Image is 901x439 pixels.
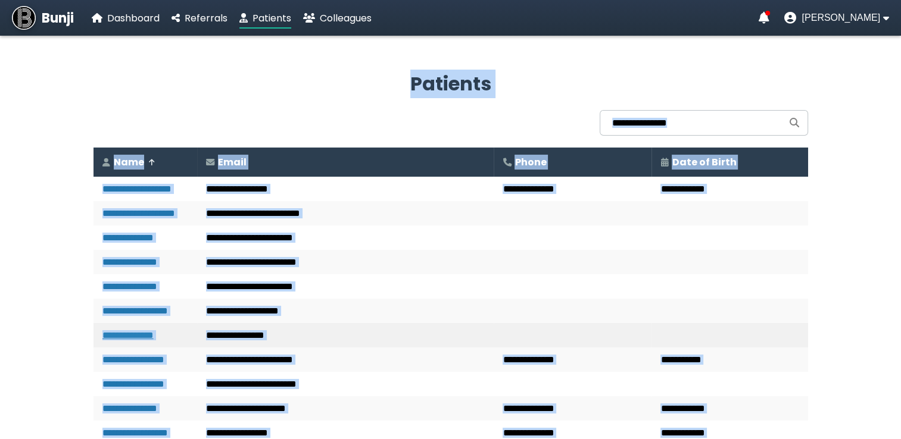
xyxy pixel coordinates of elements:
[320,11,372,25] span: Colleagues
[303,11,372,26] a: Colleagues
[784,12,889,24] button: User menu
[252,11,291,25] span: Patients
[185,11,227,25] span: Referrals
[172,11,227,26] a: Referrals
[494,148,651,177] th: Phone
[758,12,769,24] a: Notifications
[12,6,36,30] img: Bunji Dental Referral Management
[239,11,291,26] a: Patients
[12,6,74,30] a: Bunji
[802,12,880,23] span: [PERSON_NAME]
[92,11,160,26] a: Dashboard
[93,148,197,177] th: Name
[197,148,494,177] th: Email
[107,11,160,25] span: Dashboard
[651,148,808,177] th: Date of Birth
[42,8,74,28] span: Bunji
[93,70,808,98] h2: Patients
